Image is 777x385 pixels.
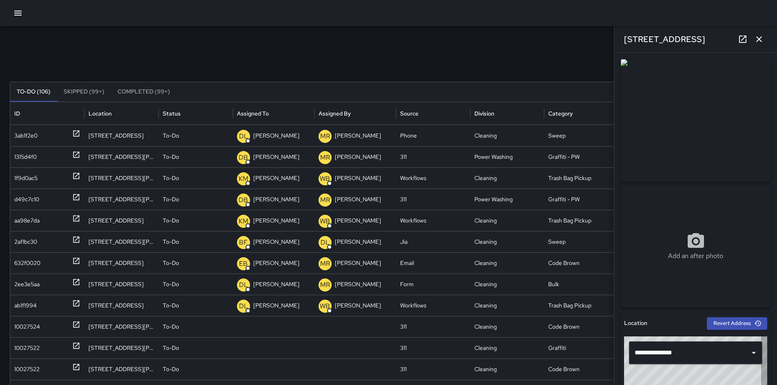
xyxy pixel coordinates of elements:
div: 1f9d0ac5 [14,168,38,189]
div: Cleaning [470,274,545,295]
div: Graffiti - PW [544,189,618,210]
div: Code Brown [544,316,618,337]
div: Email [396,252,470,274]
button: Completed (99+) [111,82,177,102]
div: 57 Jeff Adachi Way [84,167,159,189]
div: 311 [396,146,470,167]
div: 2ee3e5aa [14,274,40,295]
p: WB [320,216,330,226]
div: Code Brown [544,358,618,380]
p: To-Do [163,338,179,358]
div: Power Washing [470,146,545,167]
p: DL [239,301,248,311]
div: 1560 Mission Street [84,210,159,231]
div: Cleaning [470,337,545,358]
p: [PERSON_NAME] [253,125,299,146]
div: 1300 Howard Street [84,337,159,358]
div: Cleaning [470,125,545,146]
div: 10027522 [14,359,40,380]
div: Trash Bag Pickup [544,210,618,231]
p: [PERSON_NAME] [335,253,381,274]
div: Sweep [544,125,618,146]
div: 3ab1f2e0 [14,125,38,146]
p: MR [320,131,330,141]
p: To-Do [163,189,179,210]
div: 115 10th Street [84,125,159,146]
div: 1315d4f0 [14,147,37,167]
p: To-Do [163,168,179,189]
p: [PERSON_NAME] [335,231,381,252]
div: Sweep [544,231,618,252]
div: aa98e7da [14,210,40,231]
div: d49c7c10 [14,189,39,210]
div: 732 Brannan Street [84,316,159,337]
p: [PERSON_NAME] [253,253,299,274]
div: ab1f1994 [14,295,37,316]
div: 311 [396,189,470,210]
p: To-Do [163,295,179,316]
div: 632f0020 [14,253,40,274]
div: Jia [396,231,470,252]
div: 172 13th Street [84,295,159,316]
div: Cleaning [470,231,545,252]
p: MR [320,153,330,162]
div: 1300 Howard Street [84,358,159,380]
div: ID [14,110,20,117]
div: Cleaning [470,252,545,274]
p: [PERSON_NAME] [335,168,381,189]
p: DL [321,238,330,247]
button: To-Do (106) [10,82,57,102]
div: Cleaning [470,167,545,189]
div: 10027524 [14,316,40,337]
p: To-Do [163,316,179,337]
div: Source [400,110,418,117]
p: To-Do [163,210,179,231]
p: [PERSON_NAME] [253,231,299,252]
div: Cleaning [470,210,545,231]
p: WB [320,301,330,311]
p: KM [239,174,248,184]
div: 311 [396,316,470,337]
p: To-Do [163,231,179,252]
p: BF [239,238,248,247]
div: Cleaning [470,358,545,380]
p: To-Do [163,253,179,274]
div: 285 Clara Street [84,231,159,252]
div: Cleaning [470,316,545,337]
p: To-Do [163,274,179,295]
div: Cleaning [470,295,545,316]
p: [PERSON_NAME] [253,210,299,231]
div: Trash Bag Pickup [544,295,618,316]
p: MR [320,195,330,205]
p: [PERSON_NAME] [335,210,381,231]
div: Trash Bag Pickup [544,167,618,189]
div: Graffiti [544,337,618,358]
div: Category [548,110,573,117]
p: MR [320,259,330,269]
div: Graffiti - PW [544,146,618,167]
p: To-Do [163,359,179,380]
div: Assigned By [319,110,351,117]
p: WB [320,174,330,184]
p: [PERSON_NAME] [253,147,299,167]
div: Workflows [396,167,470,189]
p: [PERSON_NAME] [253,274,299,295]
div: Location [89,110,112,117]
div: 311 [396,337,470,358]
div: 216 11th Street [84,252,159,274]
p: [PERSON_NAME] [335,274,381,295]
p: [PERSON_NAME] [253,295,299,316]
p: [PERSON_NAME] [253,168,299,189]
div: Workflows [396,295,470,316]
div: Form [396,274,470,295]
p: [PERSON_NAME] [335,125,381,146]
div: 2 Falmouth Street [84,274,159,295]
div: Workflows [396,210,470,231]
p: [PERSON_NAME] [335,189,381,210]
div: Assigned To [237,110,269,117]
p: DL [239,131,248,141]
div: 1500 Harrison Street [84,189,159,210]
p: [PERSON_NAME] [335,295,381,316]
p: DL [239,280,248,290]
div: Division [474,110,494,117]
